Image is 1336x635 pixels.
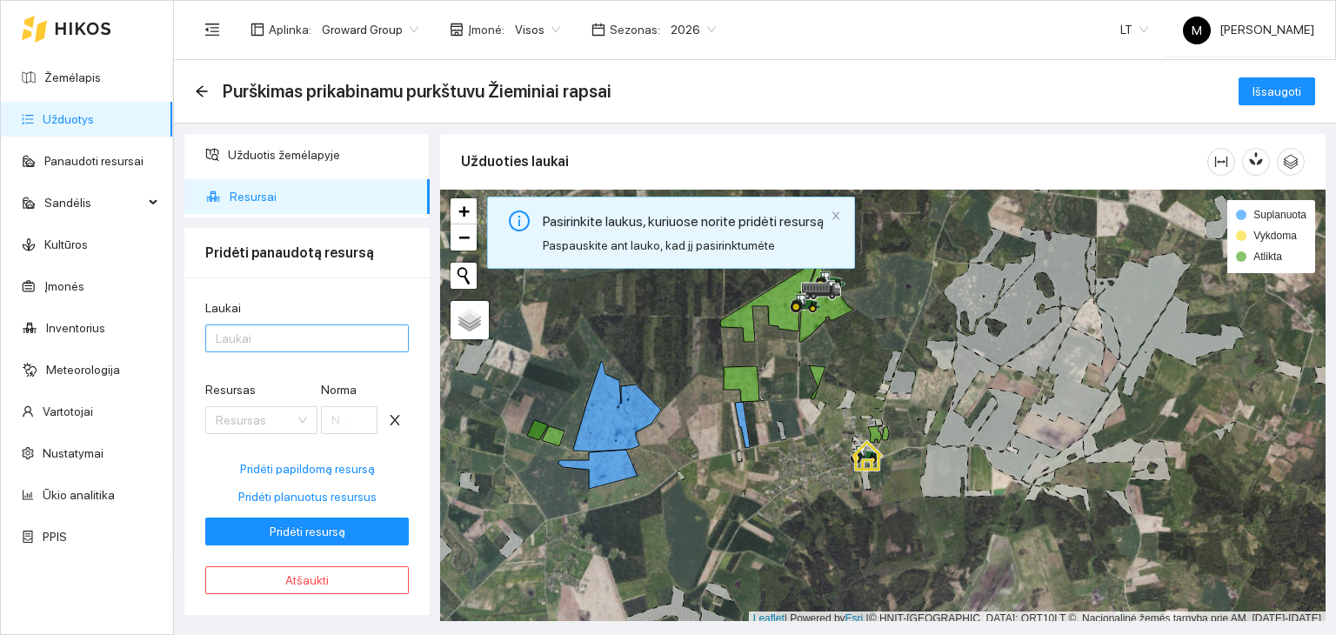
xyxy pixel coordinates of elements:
span: Įmonė : [468,20,504,39]
button: close [381,406,409,434]
label: Resursas [205,381,256,399]
span: | [866,612,869,625]
span: Sezonas : [610,20,660,39]
span: close [831,211,841,221]
label: Laukai [205,299,241,317]
button: Pridėti papildomą resursą [205,455,409,483]
span: close [382,413,408,427]
a: Užduotys [43,112,94,126]
input: Norma [321,406,377,434]
div: Pasirinkite laukus, kuriuose norite pridėti resursą [543,211,824,232]
span: arrow-left [195,84,209,98]
div: Atgal [195,84,209,99]
div: | Powered by © HNIT-[GEOGRAPHIC_DATA]; ORT10LT ©, Nacionalinė žemės tarnyba prie AM, [DATE]-[DATE] [749,612,1326,626]
button: column-width [1207,148,1235,176]
span: Atlikta [1253,251,1282,263]
a: Layers [451,301,489,339]
span: calendar [591,23,605,37]
div: Užduoties laukai [461,137,1207,186]
div: Paspauskite ant lauko, kad jį pasirinktumėte [543,236,824,255]
a: Įmonės [44,279,84,293]
a: Esri [845,612,864,625]
span: LT [1120,17,1148,43]
label: Norma [321,381,357,399]
a: Zoom in [451,198,477,224]
a: Kultūros [44,237,88,251]
span: Resursai [230,179,416,214]
span: Aplinka : [269,20,311,39]
span: Purškimas prikabinamu purkštuvu Žieminiai rapsai [223,77,611,105]
span: Išsaugoti [1252,82,1301,101]
a: PPIS [43,530,67,544]
span: info-circle [509,211,530,231]
span: shop [450,23,464,37]
span: Visos [515,17,560,43]
a: Inventorius [46,321,105,335]
a: Ūkio analitika [43,488,115,502]
span: + [458,200,470,222]
span: menu-fold [204,22,220,37]
a: Leaflet [753,612,785,625]
span: Groward Group [322,17,418,43]
span: Suplanuota [1253,209,1306,221]
button: Initiate a new search [451,263,477,289]
span: Atšaukti [285,571,329,590]
span: [PERSON_NAME] [1183,23,1314,37]
a: Nustatymai [43,446,104,460]
span: Pridėti planuotus resursus [238,487,377,506]
a: Žemėlapis [44,70,101,84]
a: Meteorologija [46,363,120,377]
button: close [831,211,841,222]
div: Pridėti panaudotą resursą [205,228,409,277]
a: Zoom out [451,224,477,251]
span: M [1192,17,1202,44]
span: − [458,226,470,248]
a: Panaudoti resursai [44,154,144,168]
span: Vykdoma [1253,230,1297,242]
span: Sandėlis [44,185,144,220]
button: menu-fold [195,12,230,47]
span: Pridėti resursą [270,522,345,541]
input: Resursas [216,407,295,433]
span: Pridėti papildomą resursą [240,459,375,478]
button: Pridėti planuotus resursus [205,483,409,511]
button: Išsaugoti [1239,77,1315,105]
button: Pridėti resursą [205,518,409,545]
span: Užduotis žemėlapyje [228,137,416,172]
span: column-width [1208,155,1234,169]
span: layout [250,23,264,37]
button: Atšaukti [205,566,409,594]
span: 2026 [671,17,716,43]
a: Vartotojai [43,404,93,418]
